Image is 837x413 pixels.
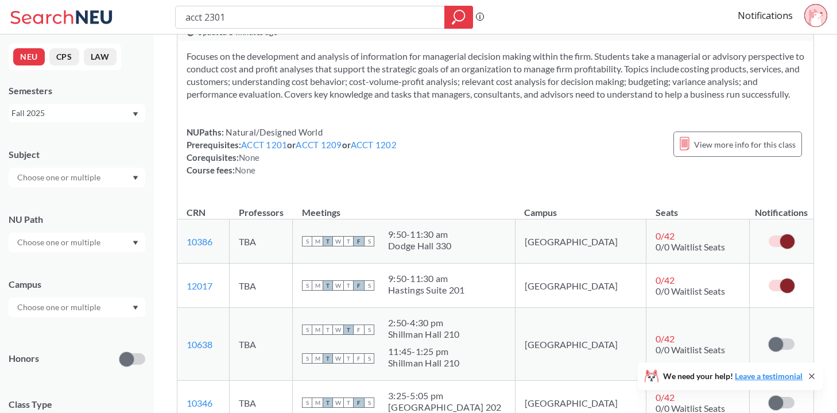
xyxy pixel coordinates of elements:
[133,306,138,310] svg: Dropdown arrow
[515,264,646,308] td: [GEOGRAPHIC_DATA]
[302,236,312,246] span: S
[388,357,459,369] div: Shillman Hall 210
[388,317,459,329] div: 2:50 - 4:30 pm
[187,397,212,408] a: 10346
[388,346,459,357] div: 11:45 - 1:25 pm
[9,298,145,317] div: Dropdown arrow
[312,397,323,408] span: M
[9,213,145,226] div: NU Path
[230,264,293,308] td: TBA
[9,278,145,291] div: Campus
[452,9,466,25] svg: magnifying glass
[187,126,397,176] div: NUPaths: Prerequisites: or or Corequisites: Course fees:
[312,325,323,335] span: M
[11,300,108,314] input: Choose one or multiple
[230,219,293,264] td: TBA
[388,284,465,296] div: Hastings Suite 201
[354,236,364,246] span: F
[354,280,364,291] span: F
[333,353,343,364] span: W
[364,325,374,335] span: S
[656,392,675,403] span: 0 / 42
[515,195,646,219] th: Campus
[184,7,436,27] input: Class, professor, course number, "phrase"
[187,206,206,219] div: CRN
[343,353,354,364] span: T
[646,195,750,219] th: Seats
[323,325,333,335] span: T
[239,152,259,163] span: None
[351,140,397,150] a: ACCT 1202
[187,339,212,350] a: 10638
[333,236,343,246] span: W
[388,402,501,413] div: [GEOGRAPHIC_DATA] 202
[343,236,354,246] span: T
[49,48,79,65] button: CPS
[323,397,333,408] span: T
[230,308,293,381] td: TBA
[302,280,312,291] span: S
[354,325,364,335] span: F
[230,195,293,219] th: Professors
[343,280,354,291] span: T
[312,280,323,291] span: M
[187,280,212,291] a: 12017
[388,229,452,240] div: 9:50 - 11:30 am
[354,353,364,364] span: F
[133,241,138,245] svg: Dropdown arrow
[333,397,343,408] span: W
[656,241,725,252] span: 0/0 Waitlist Seats
[11,107,131,119] div: Fall 2025
[9,104,145,122] div: Fall 2025Dropdown arrow
[302,325,312,335] span: S
[364,397,374,408] span: S
[515,219,646,264] td: [GEOGRAPHIC_DATA]
[444,6,473,29] div: magnifying glass
[750,195,813,219] th: Notifications
[9,168,145,187] div: Dropdown arrow
[9,84,145,97] div: Semesters
[388,273,465,284] div: 9:50 - 11:30 am
[133,176,138,180] svg: Dropdown arrow
[133,112,138,117] svg: Dropdown arrow
[388,390,501,402] div: 3:25 - 5:05 pm
[656,285,725,296] span: 0/0 Waitlist Seats
[656,344,725,355] span: 0/0 Waitlist Seats
[656,275,675,285] span: 0 / 42
[364,236,374,246] span: S
[11,236,108,249] input: Choose one or multiple
[663,372,803,380] span: We need your help!
[388,240,452,252] div: Dodge Hall 330
[735,371,803,381] a: Leave a testimonial
[296,140,342,150] a: ACCT 1209
[515,308,646,381] td: [GEOGRAPHIC_DATA]
[84,48,117,65] button: LAW
[333,325,343,335] span: W
[323,353,333,364] span: T
[656,333,675,344] span: 0 / 42
[224,127,323,137] span: Natural/Designed World
[235,165,255,175] span: None
[343,397,354,408] span: T
[354,397,364,408] span: F
[13,48,45,65] button: NEU
[388,329,459,340] div: Shillman Hall 210
[364,353,374,364] span: S
[187,50,804,101] section: Focuses on the development and analysis of information for managerial decision making within the ...
[312,236,323,246] span: M
[323,236,333,246] span: T
[11,171,108,184] input: Choose one or multiple
[9,148,145,161] div: Subject
[364,280,374,291] span: S
[343,325,354,335] span: T
[302,353,312,364] span: S
[187,236,212,247] a: 10386
[241,140,287,150] a: ACCT 1201
[293,195,516,219] th: Meetings
[738,9,793,22] a: Notifications
[9,233,145,252] div: Dropdown arrow
[9,352,39,365] p: Honors
[312,353,323,364] span: M
[323,280,333,291] span: T
[656,230,675,241] span: 0 / 42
